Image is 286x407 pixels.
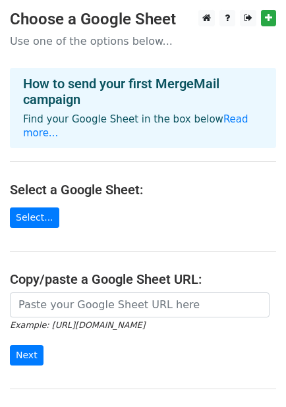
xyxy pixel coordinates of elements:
p: Use one of the options below... [10,34,276,48]
small: Example: [URL][DOMAIN_NAME] [10,320,145,330]
input: Next [10,345,43,366]
h4: Copy/paste a Google Sheet URL: [10,271,276,287]
p: Find your Google Sheet in the box below [23,113,263,140]
input: Paste your Google Sheet URL here [10,292,270,317]
h4: Select a Google Sheet: [10,182,276,198]
h4: How to send your first MergeMail campaign [23,76,263,107]
a: Select... [10,207,59,228]
a: Read more... [23,113,248,139]
h3: Choose a Google Sheet [10,10,276,29]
